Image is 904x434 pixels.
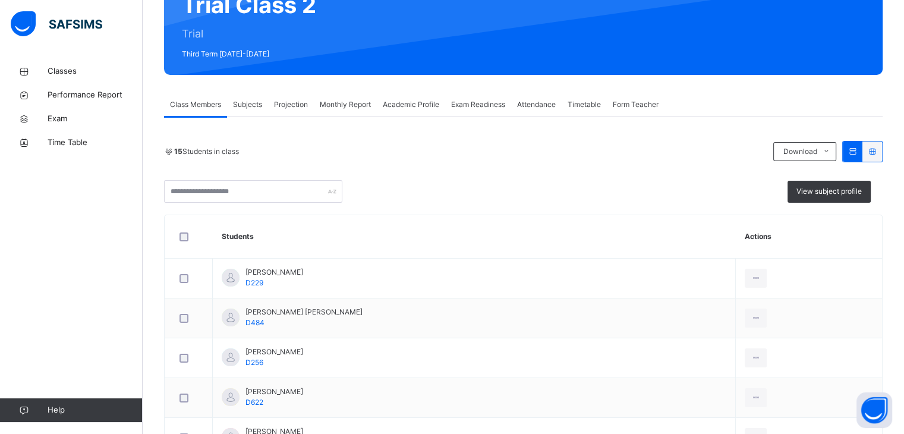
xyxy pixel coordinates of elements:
[736,215,882,259] th: Actions
[48,113,143,125] span: Exam
[245,267,303,278] span: [PERSON_NAME]
[48,89,143,101] span: Performance Report
[451,99,505,110] span: Exam Readiness
[233,99,262,110] span: Subjects
[245,386,303,397] span: [PERSON_NAME]
[796,186,862,197] span: View subject profile
[170,99,221,110] span: Class Members
[245,318,264,327] span: D484
[245,307,363,317] span: [PERSON_NAME] [PERSON_NAME]
[320,99,371,110] span: Monthly Report
[568,99,601,110] span: Timetable
[48,137,143,149] span: Time Table
[174,146,239,157] span: Students in class
[783,146,817,157] span: Download
[48,65,143,77] span: Classes
[383,99,439,110] span: Academic Profile
[213,215,736,259] th: Students
[245,358,263,367] span: D256
[517,99,556,110] span: Attendance
[245,398,263,407] span: D622
[11,11,102,36] img: safsims
[245,278,263,287] span: D229
[613,99,659,110] span: Form Teacher
[245,347,303,357] span: [PERSON_NAME]
[174,147,182,156] b: 15
[274,99,308,110] span: Projection
[856,392,892,428] button: Open asap
[48,404,142,416] span: Help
